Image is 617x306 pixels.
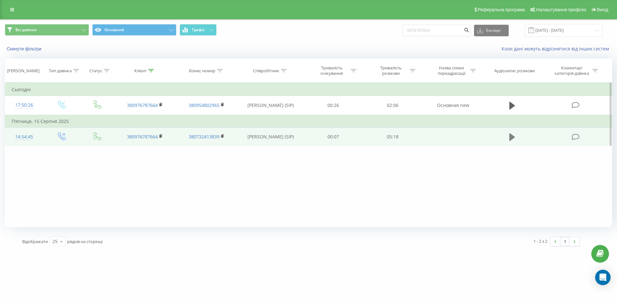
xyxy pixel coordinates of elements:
td: П’ятниця, 15 Серпня 2025 [5,115,612,128]
div: Тип дзвінка [49,68,72,74]
a: 380976787664 [127,134,158,140]
div: 25 [52,238,58,245]
td: Сьогодні [5,83,612,96]
div: Аудіозапис розмови [494,68,535,74]
div: Статус [89,68,102,74]
span: Реферальна програма [478,7,525,12]
span: Вихід [597,7,608,12]
div: Бізнес номер [189,68,215,74]
div: 1 - 2 з 2 [533,238,547,244]
td: 05:18 [363,127,422,146]
td: [PERSON_NAME] (SIP) [237,127,304,146]
div: Співробітник [253,68,279,74]
td: [PERSON_NAME] (SIP) [237,96,304,115]
span: Налаштування профілю [536,7,586,12]
div: Клієнт [134,68,147,74]
div: Коментар/категорія дзвінка [553,65,591,76]
a: 380732413839 [189,134,219,140]
div: [PERSON_NAME] [7,68,40,74]
td: Основная new [422,96,484,115]
div: Тривалість розмови [374,65,408,76]
button: Скинути фільтри [5,46,45,52]
span: Відображати [22,239,48,244]
a: 380976787664 [127,102,158,108]
input: Пошук за номером [403,25,471,36]
button: Всі дзвінки [5,24,89,36]
td: 00:26 [304,96,363,115]
div: Назва схеми переадресації [434,65,469,76]
td: 00:07 [304,127,363,146]
a: 1 [560,237,570,246]
div: 17:50:26 [12,99,37,111]
span: рядків на сторінці [67,239,103,244]
div: 14:54:45 [12,131,37,143]
button: Експорт [474,25,509,36]
td: 02:06 [363,96,422,115]
a: 380954802965 [189,102,219,108]
button: Графік [180,24,217,36]
div: Тривалість очікування [315,65,349,76]
span: Всі дзвінки [15,27,37,32]
button: Основний [92,24,176,36]
a: Коли дані можуть відрізнятися вiд інших систем [502,46,612,52]
div: Open Intercom Messenger [595,270,611,285]
span: Графік [192,28,205,32]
